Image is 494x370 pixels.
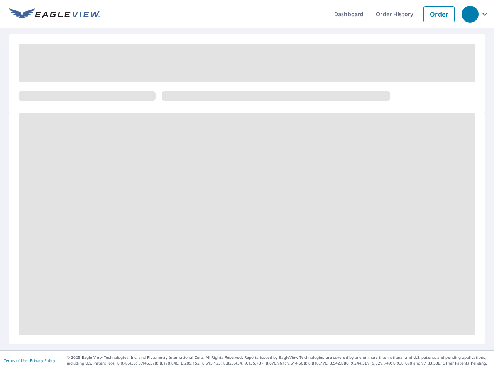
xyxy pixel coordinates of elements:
a: Privacy Policy [30,358,55,363]
a: Order [423,6,455,22]
a: Terms of Use [4,358,28,363]
p: | [4,358,55,363]
img: EV Logo [9,8,100,20]
p: © 2025 Eagle View Technologies, Inc. and Pictometry International Corp. All Rights Reserved. Repo... [67,355,490,366]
